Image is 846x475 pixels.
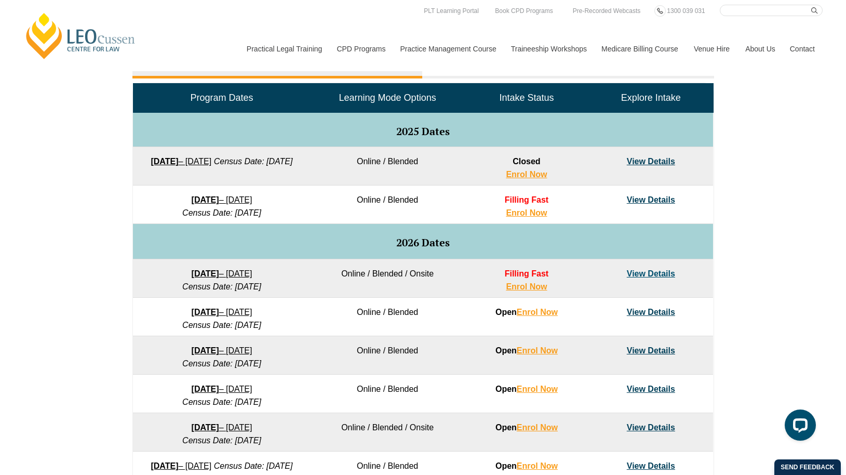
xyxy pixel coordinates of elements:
strong: Open [495,308,558,316]
td: Online / Blended [311,298,464,336]
iframe: LiveChat chat widget [776,405,820,449]
span: 2026 Dates [396,235,450,249]
span: Learning Mode Options [339,93,436,103]
em: Census Date: [DATE] [182,398,261,406]
a: Medicare Billing Course [594,27,686,71]
a: View Details [627,346,675,355]
a: Traineeship Workshops [503,27,594,71]
a: Enrol Now [506,282,547,291]
span: 2025 Dates [396,124,450,138]
a: Enrol Now [517,308,558,316]
a: View Details [627,195,675,204]
td: Online / Blended [311,375,464,413]
td: Online / Blended [311,186,464,224]
td: Online / Blended / Onsite [311,259,464,298]
strong: [DATE] [192,385,219,393]
span: Closed [513,157,540,166]
a: 1300 039 031 [664,5,707,17]
a: Enrol Now [517,346,558,355]
span: Filling Fast [505,195,548,204]
strong: [DATE] [192,346,219,355]
a: Enrol Now [506,208,547,217]
a: [PERSON_NAME] Centre for Law [23,11,138,60]
em: Census Date: [DATE] [182,321,261,329]
a: Contact [782,27,823,71]
a: View Details [627,308,675,316]
span: Explore Intake [621,93,681,103]
a: View Details [627,423,675,432]
strong: Open [495,423,558,432]
strong: [DATE] [192,423,219,432]
strong: [DATE] [192,308,219,316]
em: Census Date: [DATE] [214,461,293,470]
a: Venue Hire [686,27,737,71]
em: Census Date: [DATE] [182,359,261,368]
a: View Details [627,461,675,470]
td: Online / Blended [311,336,464,375]
strong: [DATE] [151,461,178,470]
a: [DATE]– [DATE] [192,423,252,432]
span: Filling Fast [505,269,548,278]
a: Enrol Now [506,170,547,179]
em: Census Date: [DATE] [214,157,293,166]
a: [DATE]– [DATE] [151,157,211,166]
span: Program Dates [190,93,253,103]
a: CPD Programs [329,27,392,71]
strong: Open [495,461,558,470]
a: PLT Learning Portal [421,5,481,17]
a: Pre-Recorded Webcasts [570,5,643,17]
a: [DATE]– [DATE] [192,195,252,204]
a: View Details [627,269,675,278]
a: About Us [737,27,782,71]
a: View Details [627,385,675,393]
a: Practical Legal Training [239,27,329,71]
td: Online / Blended / Onsite [311,413,464,452]
a: Enrol Now [517,423,558,432]
a: [DATE]– [DATE] [192,308,252,316]
a: Enrol Now [517,385,558,393]
a: Practice Management Course [393,27,503,71]
a: Enrol Now [517,461,558,470]
strong: [DATE] [192,269,219,278]
strong: [DATE] [192,195,219,204]
em: Census Date: [DATE] [182,208,261,217]
span: Intake Status [499,93,554,103]
td: Online / Blended [311,147,464,186]
strong: [DATE] [151,157,178,166]
em: Census Date: [DATE] [182,436,261,445]
a: [DATE]– [DATE] [192,385,252,393]
strong: Open [495,346,558,355]
a: [DATE]– [DATE] [192,269,252,278]
a: [DATE]– [DATE] [192,346,252,355]
a: [DATE]– [DATE] [151,461,211,470]
strong: Open [495,385,558,393]
a: Book CPD Programs [492,5,555,17]
a: View Details [627,157,675,166]
em: Census Date: [DATE] [182,282,261,291]
span: 1300 039 031 [667,7,705,15]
